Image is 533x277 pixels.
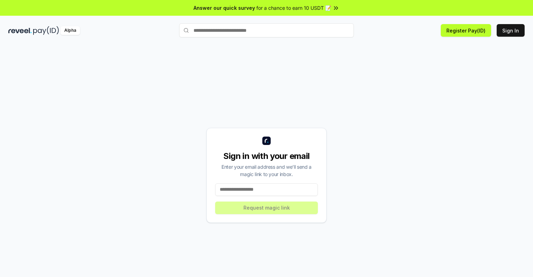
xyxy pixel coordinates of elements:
span: for a chance to earn 10 USDT 📝 [256,4,331,12]
div: Enter your email address and we’ll send a magic link to your inbox. [215,163,318,178]
button: Register Pay(ID) [441,24,491,37]
img: pay_id [33,26,59,35]
div: Alpha [60,26,80,35]
img: reveel_dark [8,26,32,35]
span: Answer our quick survey [194,4,255,12]
div: Sign in with your email [215,151,318,162]
img: logo_small [262,137,271,145]
button: Sign In [497,24,525,37]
